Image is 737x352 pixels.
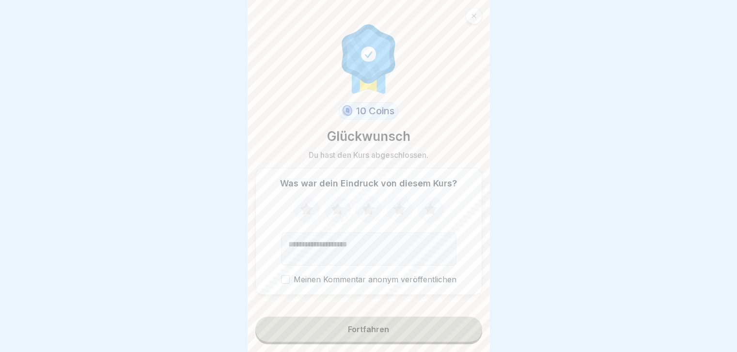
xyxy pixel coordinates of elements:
p: Was war dein Eindruck von diesem Kurs? [280,178,457,189]
textarea: Kommentar (optional) [281,232,456,265]
p: Glückwunsch [327,127,410,146]
button: Fortfahren [255,317,482,342]
label: Meinen Kommentar anonym veröffentlichen [281,275,456,284]
img: coin.svg [340,104,354,118]
div: 10 Coins [339,102,399,120]
p: Du hast den Kurs abgeschlossen. [309,150,428,160]
button: Meinen Kommentar anonym veröffentlichen [281,275,290,284]
div: Fortfahren [348,325,389,334]
img: completion.svg [336,22,401,94]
